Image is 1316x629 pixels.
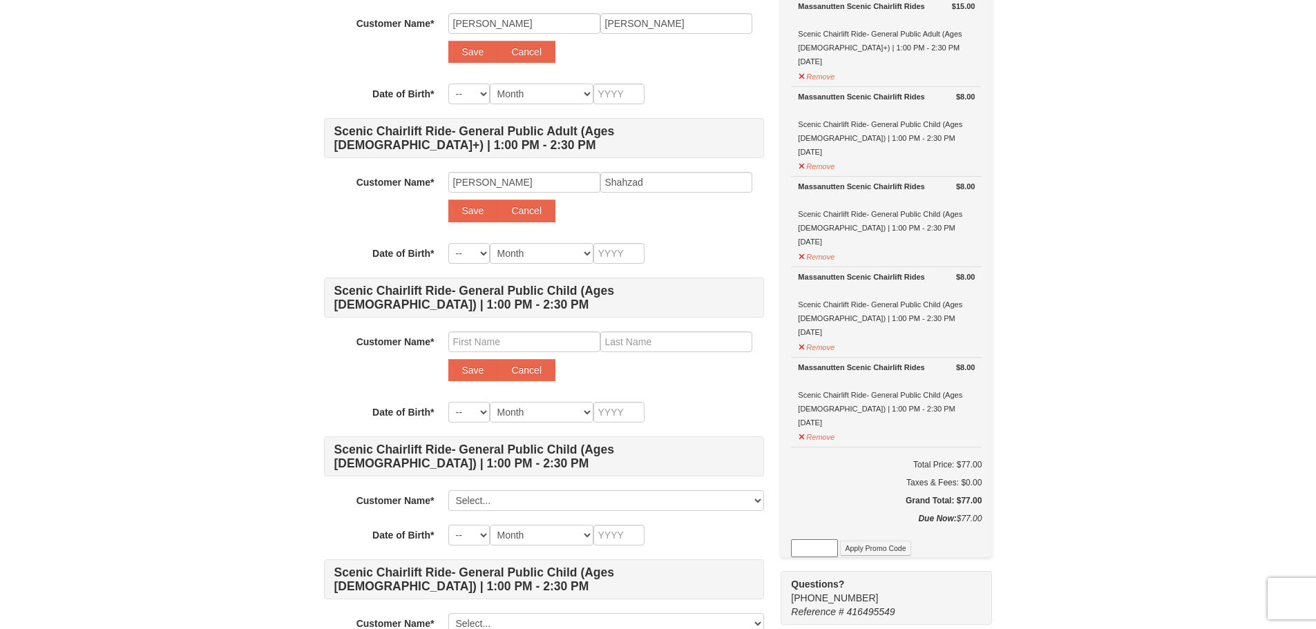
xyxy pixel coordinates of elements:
[497,41,555,63] button: Cancel
[798,66,835,84] button: Remove
[798,246,835,264] button: Remove
[791,494,982,507] h5: Grand Total: $77.00
[372,407,434,418] strong: Date of Birth*
[798,156,835,173] button: Remove
[791,458,982,472] h6: Total Price: $77.00
[847,606,895,617] span: 416495549
[798,427,835,444] button: Remove
[497,200,555,222] button: Cancel
[956,90,975,104] strong: $8.00
[600,331,752,352] input: Last Name
[791,577,967,603] span: [PHONE_NUMBER]
[324,118,764,158] h4: Scenic Chairlift Ride- General Public Adult (Ages [DEMOGRAPHIC_DATA]+) | 1:00 PM - 2:30 PM
[593,243,645,264] input: YYYY
[356,18,435,29] strong: Customer Name*
[356,336,435,347] strong: Customer Name*
[356,495,435,506] strong: Customer Name*
[372,530,434,541] strong: Date of Birth*
[798,180,975,193] div: Massanutten Scenic Chairlift Rides
[798,360,975,429] div: Scenic Chairlift Ride- General Public Child (Ages [DEMOGRAPHIC_DATA]) | 1:00 PM - 2:30 PM [DATE]
[840,541,910,556] button: Apply Promo Code
[791,606,843,617] span: Reference #
[593,84,645,104] input: YYYY
[956,270,975,284] strong: $8.00
[593,525,645,545] input: YYYY
[798,337,835,354] button: Remove
[448,200,498,222] button: Save
[448,359,498,381] button: Save
[324,436,764,476] h4: Scenic Chairlift Ride- General Public Child (Ages [DEMOGRAPHIC_DATA]) | 1:00 PM - 2:30 PM
[356,177,435,188] strong: Customer Name*
[448,331,600,352] input: First Name
[918,514,956,523] strong: Due Now:
[372,88,434,99] strong: Date of Birth*
[798,90,975,159] div: Scenic Chairlift Ride- General Public Child (Ages [DEMOGRAPHIC_DATA]) | 1:00 PM - 2:30 PM [DATE]
[324,559,764,599] h4: Scenic Chairlift Ride- General Public Child (Ages [DEMOGRAPHIC_DATA]) | 1:00 PM - 2:30 PM
[798,360,975,374] div: Massanutten Scenic Chairlift Rides
[791,579,844,590] strong: Questions?
[600,172,752,193] input: Last Name
[497,359,555,381] button: Cancel
[956,360,975,374] strong: $8.00
[372,248,434,259] strong: Date of Birth*
[798,180,975,249] div: Scenic Chairlift Ride- General Public Child (Ages [DEMOGRAPHIC_DATA]) | 1:00 PM - 2:30 PM [DATE]
[791,476,982,490] div: Taxes & Fees: $0.00
[448,13,600,34] input: First Name
[356,618,435,629] strong: Customer Name*
[798,270,975,284] div: Massanutten Scenic Chairlift Rides
[791,512,982,539] div: $77.00
[448,41,498,63] button: Save
[956,180,975,193] strong: $8.00
[324,278,764,318] h4: Scenic Chairlift Ride- General Public Child (Ages [DEMOGRAPHIC_DATA]) | 1:00 PM - 2:30 PM
[593,402,645,423] input: YYYY
[448,172,600,193] input: First Name
[600,13,752,34] input: Last Name
[798,90,975,104] div: Massanutten Scenic Chairlift Rides
[798,270,975,339] div: Scenic Chairlift Ride- General Public Child (Ages [DEMOGRAPHIC_DATA]) | 1:00 PM - 2:30 PM [DATE]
